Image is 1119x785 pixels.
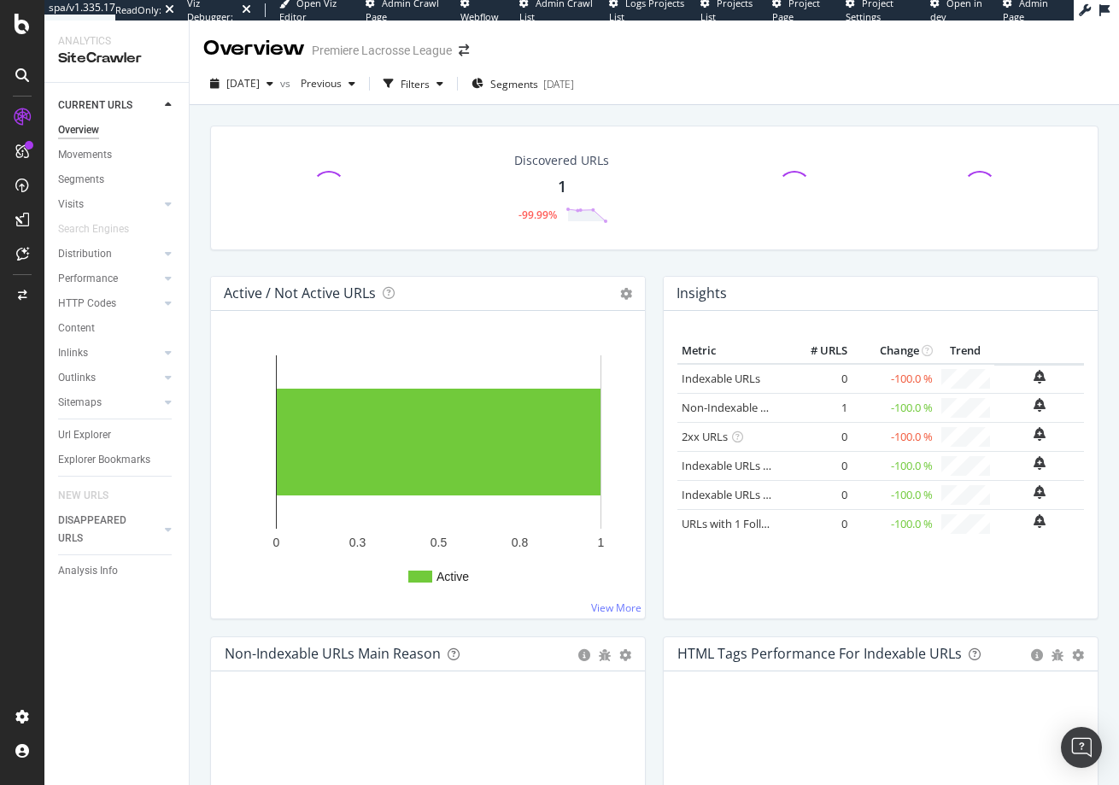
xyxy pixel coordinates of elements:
td: -100.0 % [852,393,937,422]
a: Performance [58,270,160,288]
td: -100.0 % [852,451,937,480]
td: -100.0 % [852,422,937,451]
td: 1 [783,393,852,422]
div: bug [599,649,611,661]
div: HTTP Codes [58,295,116,313]
div: NEW URLS [58,487,108,505]
td: -100.0 % [852,364,937,394]
a: 2xx URLs [682,429,728,444]
div: DISAPPEARED URLS [58,512,144,548]
a: DISAPPEARED URLS [58,512,160,548]
text: 1 [598,536,605,549]
button: [DATE] [203,70,280,97]
a: Indexable URLs with Bad H1 [682,458,824,473]
th: Trend [937,338,994,364]
button: Previous [294,70,362,97]
a: Inlinks [58,344,160,362]
div: CURRENT URLS [58,97,132,114]
a: Indexable URLs with Bad Description [682,487,868,502]
span: 2025 Aug. 8th [226,76,260,91]
i: Options [620,288,632,300]
div: arrow-right-arrow-left [459,44,469,56]
div: Sitemaps [58,394,102,412]
h4: Insights [677,282,727,305]
a: Url Explorer [58,426,177,444]
div: gear [619,649,631,661]
div: Filters [401,77,430,91]
td: 0 [783,451,852,480]
th: # URLS [783,338,852,364]
div: SiteCrawler [58,49,175,68]
button: Segments[DATE] [465,70,581,97]
td: 0 [783,364,852,394]
div: -99.99% [518,208,557,222]
span: Previous [294,76,342,91]
a: Content [58,319,177,337]
div: Discovered URLs [514,152,609,169]
div: [DATE] [543,77,574,91]
div: bell-plus [1034,370,1046,384]
span: Segments [490,77,538,91]
a: Explorer Bookmarks [58,451,177,469]
div: Premiere Lacrosse League [312,42,452,59]
a: Sitemaps [58,394,160,412]
text: 0.8 [512,536,529,549]
a: Non-Indexable URLs [682,400,786,415]
a: Visits [58,196,160,214]
a: Outlinks [58,369,160,387]
div: 1 [558,176,566,198]
a: View More [591,600,642,615]
a: Distribution [58,245,160,263]
div: gear [1072,649,1084,661]
div: Distribution [58,245,112,263]
a: Segments [58,171,177,189]
div: ReadOnly: [115,3,161,17]
td: 0 [783,509,852,538]
div: bell-plus [1034,398,1046,412]
a: NEW URLS [58,487,126,505]
div: circle-info [1031,649,1043,661]
span: Webflow [460,10,499,23]
td: 0 [783,480,852,509]
div: Search Engines [58,220,129,238]
span: vs [280,76,294,91]
th: Metric [677,338,783,364]
a: Movements [58,146,177,164]
div: Analysis Info [58,562,118,580]
div: Analytics [58,34,175,49]
div: bell-plus [1034,514,1046,528]
div: Inlinks [58,344,88,362]
div: Non-Indexable URLs Main Reason [225,645,441,662]
td: 0 [783,422,852,451]
a: Indexable URLs [682,371,760,386]
text: 0.3 [349,536,366,549]
div: Explorer Bookmarks [58,451,150,469]
div: bell-plus [1034,456,1046,470]
button: Filters [377,70,450,97]
svg: A chart. [225,338,631,605]
td: -100.0 % [852,509,937,538]
th: Change [852,338,937,364]
a: HTTP Codes [58,295,160,313]
div: Content [58,319,95,337]
div: bell-plus [1034,485,1046,499]
text: 0.5 [431,536,448,549]
div: Url Explorer [58,426,111,444]
div: bell-plus [1034,427,1046,441]
div: Overview [203,34,305,63]
text: Active [436,570,469,583]
a: URLs with 1 Follow Inlink [682,516,807,531]
div: Overview [58,121,99,139]
div: Performance [58,270,118,288]
div: Movements [58,146,112,164]
div: bug [1052,649,1063,661]
div: HTML Tags Performance for Indexable URLs [677,645,962,662]
div: Segments [58,171,104,189]
a: Overview [58,121,177,139]
div: Visits [58,196,84,214]
text: 0 [273,536,280,549]
div: circle-info [578,649,590,661]
a: Search Engines [58,220,146,238]
a: Analysis Info [58,562,177,580]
